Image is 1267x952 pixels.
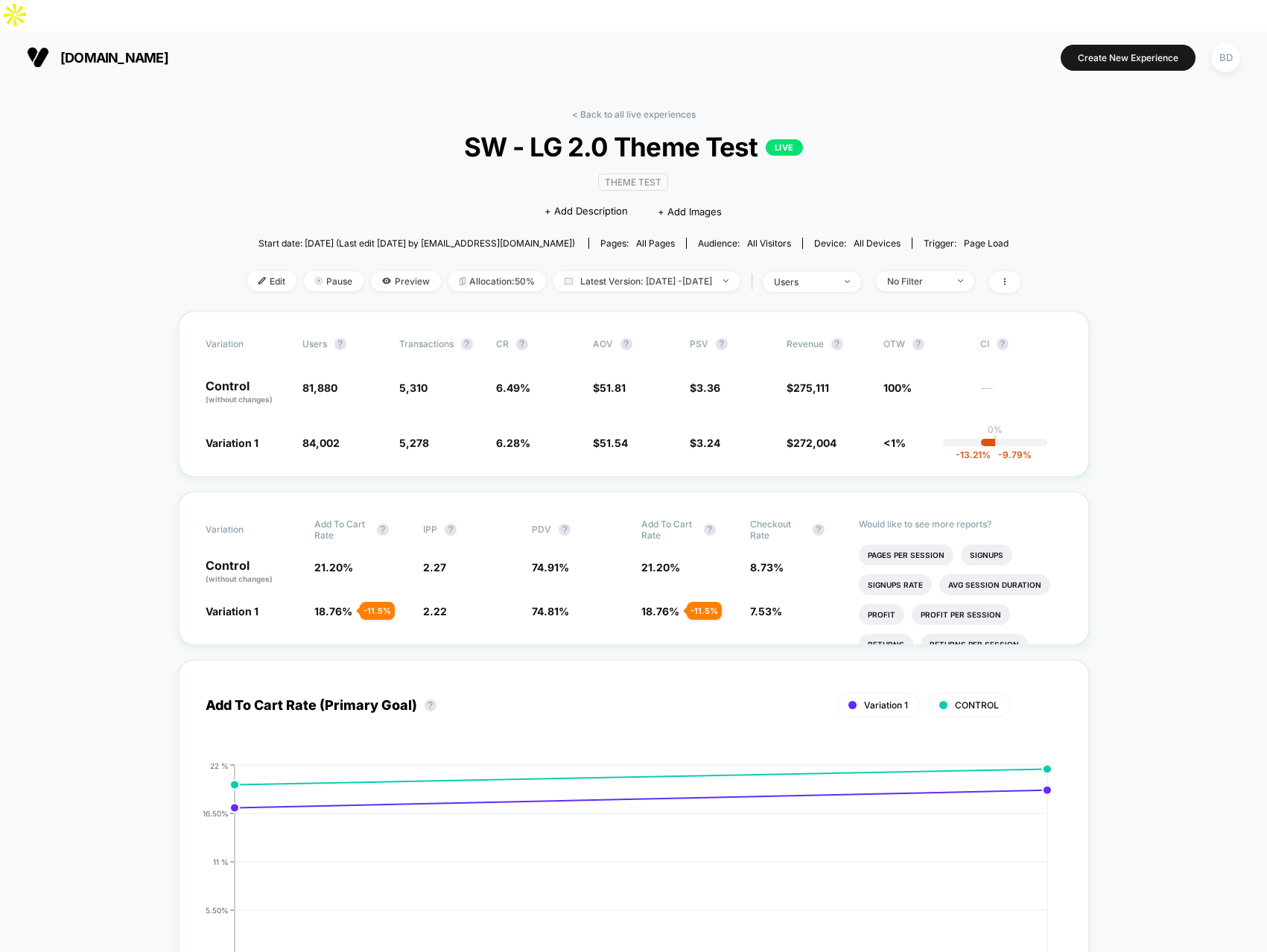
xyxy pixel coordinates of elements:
[696,381,720,394] span: 3.36
[636,238,675,249] span: all pages
[371,271,441,291] span: Preview
[793,437,836,449] span: 272,004
[334,338,346,350] button: ?
[565,277,573,285] img: calendar
[750,518,805,541] span: Checkout Rate
[423,605,447,618] span: 2.22
[641,518,696,541] span: Add To Cart Rate
[399,437,429,449] span: 5,278
[958,279,963,282] img: end
[314,605,352,618] span: 18.76 %
[399,338,454,349] span: Transactions
[314,561,353,574] span: 21.20 %
[532,561,569,574] span: 74.91 %
[831,338,843,350] button: ?
[813,524,825,536] button: ?
[766,139,803,156] p: LIVE
[912,338,924,350] button: ?
[593,437,628,449] span: $
[496,381,530,394] span: 6.49 %
[1061,45,1195,71] button: Create New Experience
[747,271,763,293] span: |
[206,905,229,914] tspan: 5.50%
[747,238,791,249] span: All Visitors
[964,238,1009,249] span: Page Load
[27,46,49,69] img: Visually logo
[859,545,953,565] li: Pages Per Session
[258,238,575,249] span: Start date: [DATE] (Last edit [DATE] by [EMAIL_ADDRESS][DOMAIN_NAME])
[883,381,912,394] span: 100%
[716,338,728,350] button: ?
[302,437,340,449] span: 84,002
[206,574,273,583] span: (without changes)
[1211,43,1240,72] div: BD
[845,280,850,283] img: end
[956,449,991,460] span: -13.21 %
[206,395,273,404] span: (without changes)
[997,338,1009,350] button: ?
[787,338,824,349] span: Revenue
[939,574,1050,595] li: Avg Session Duration
[60,50,168,66] span: [DOMAIN_NAME]
[460,277,466,285] img: rebalance
[620,338,632,350] button: ?
[854,238,901,249] span: all devices
[991,449,1032,460] span: -9.79 %
[315,277,323,285] img: end
[641,605,679,618] span: 18.76 %
[206,380,288,405] p: Control
[690,338,708,349] span: PSV
[658,206,722,218] span: + Add Images
[690,381,720,394] span: $
[883,437,906,449] span: <1%
[258,277,266,285] img: edit
[924,238,1009,249] div: Trigger:
[598,174,668,191] span: Theme Test
[887,276,947,287] div: No Filter
[600,437,628,449] span: 51.54
[544,204,628,219] span: + Add Description
[423,524,437,535] span: IPP
[399,381,428,394] span: 5,310
[988,424,1003,435] p: 0%
[461,338,473,350] button: ?
[687,602,722,620] div: - 11.5 %
[696,437,720,449] span: 3.24
[206,559,299,585] p: Control
[859,634,913,655] li: Returns
[314,518,369,541] span: Add To Cart Rate
[210,761,229,769] tspan: 22 %
[883,338,965,350] span: OTW
[912,604,1010,625] li: Profit Per Session
[516,338,528,350] button: ?
[961,545,1012,565] li: Signups
[793,381,829,394] span: 275,111
[955,699,999,711] span: CONTROL
[360,602,395,620] div: - 11.5 %
[22,45,173,69] button: [DOMAIN_NAME]
[203,808,229,817] tspan: 16.50%
[802,238,912,249] span: Device:
[864,699,908,711] span: Variation 1
[980,384,1062,405] span: ---
[641,561,680,574] span: 21.20 %
[787,437,836,449] span: $
[559,524,571,536] button: ?
[723,279,728,282] img: end
[304,271,363,291] span: Pause
[302,381,337,394] span: 81,880
[704,524,716,536] button: ?
[690,437,720,449] span: $
[698,238,791,249] div: Audience:
[285,131,981,162] span: SW - LG 2.0 Theme Test
[787,381,829,394] span: $
[377,524,389,536] button: ?
[302,338,327,349] span: users
[206,437,258,449] span: Variation 1
[859,518,1062,530] p: Would like to see more reports?
[496,338,509,349] span: CR
[774,276,833,288] div: users
[859,574,932,595] li: Signups Rate
[532,605,569,618] span: 74.81 %
[425,699,436,711] button: ?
